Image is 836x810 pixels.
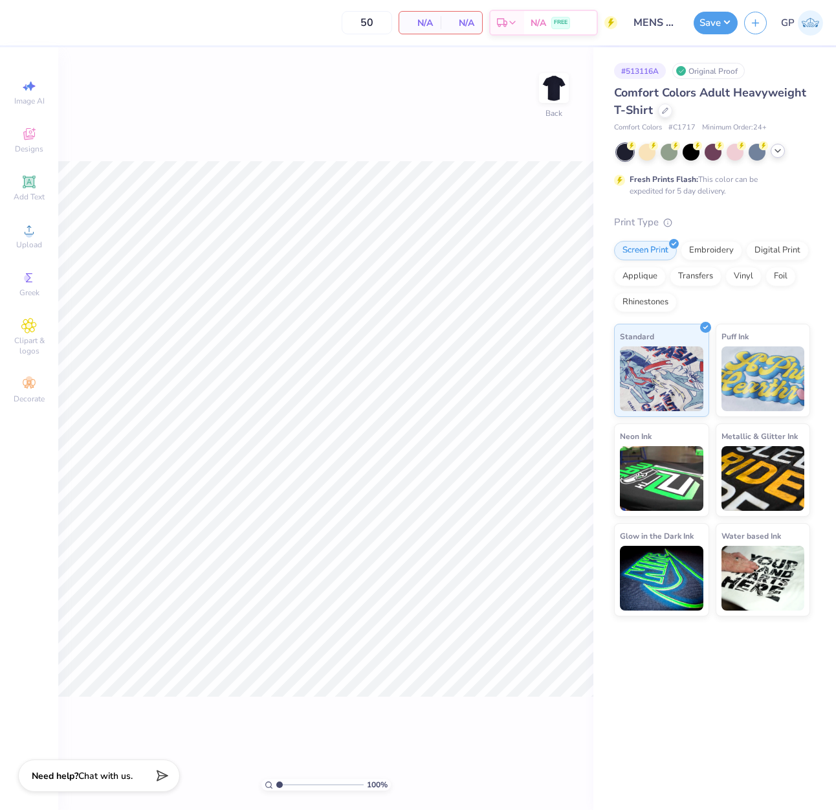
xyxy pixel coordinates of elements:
[781,10,823,36] a: GP
[721,346,805,411] img: Puff Ink
[448,16,474,30] span: N/A
[614,293,677,312] div: Rhinestones
[620,346,703,411] img: Standard
[342,11,392,34] input: – –
[367,779,388,791] span: 100 %
[624,10,687,36] input: Untitled Design
[614,63,666,79] div: # 513116A
[721,529,781,543] span: Water based Ink
[614,267,666,286] div: Applique
[781,16,795,30] span: GP
[620,446,703,511] img: Neon Ink
[407,16,433,30] span: N/A
[672,63,745,79] div: Original Proof
[19,287,39,298] span: Greek
[620,529,694,543] span: Glow in the Dark Ink
[630,174,789,197] div: This color can be expedited for 5 day delivery.
[725,267,762,286] div: Vinyl
[630,174,698,185] strong: Fresh Prints Flash:
[614,241,677,260] div: Screen Print
[702,122,767,133] span: Minimum Order: 24 +
[32,770,78,782] strong: Need help?
[670,267,721,286] div: Transfers
[721,330,749,343] span: Puff Ink
[15,144,43,154] span: Designs
[614,215,810,230] div: Print Type
[16,240,42,250] span: Upload
[541,75,567,101] img: Back
[765,267,796,286] div: Foil
[721,446,805,511] img: Metallic & Glitter Ink
[6,335,52,356] span: Clipart & logos
[620,330,654,343] span: Standard
[798,10,823,36] img: Germaine Penalosa
[620,546,703,611] img: Glow in the Dark Ink
[614,85,806,118] span: Comfort Colors Adult Heavyweight T-Shirt
[614,122,662,133] span: Comfort Colors
[554,18,567,27] span: FREE
[14,192,45,202] span: Add Text
[694,12,738,34] button: Save
[681,241,742,260] div: Embroidery
[721,546,805,611] img: Water based Ink
[14,394,45,404] span: Decorate
[531,16,546,30] span: N/A
[746,241,809,260] div: Digital Print
[620,429,652,443] span: Neon Ink
[668,122,696,133] span: # C1717
[14,96,45,106] span: Image AI
[721,429,798,443] span: Metallic & Glitter Ink
[78,770,133,782] span: Chat with us.
[545,107,562,119] div: Back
